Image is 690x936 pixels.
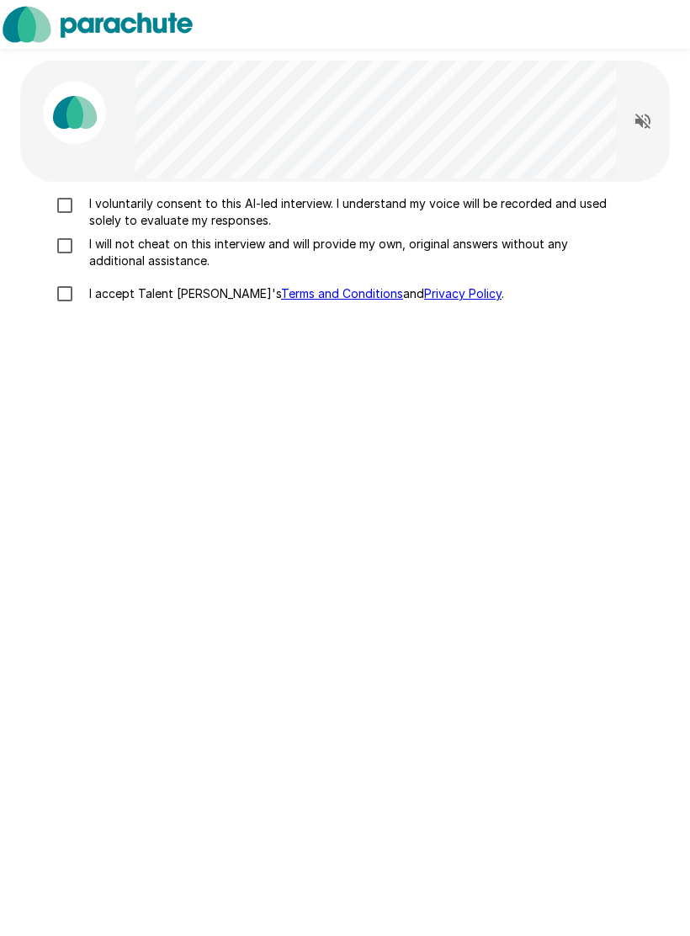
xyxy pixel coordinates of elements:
[626,104,660,138] button: Read questions aloud
[82,285,504,302] p: I accept Talent [PERSON_NAME]'s and .
[82,236,623,269] p: I will not cheat on this interview and will provide my own, original answers without any addition...
[43,81,106,144] img: parachute_avatar.png
[424,286,502,300] a: Privacy Policy
[281,286,403,300] a: Terms and Conditions
[82,195,623,229] p: I voluntarily consent to this AI-led interview. I understand my voice will be recorded and used s...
